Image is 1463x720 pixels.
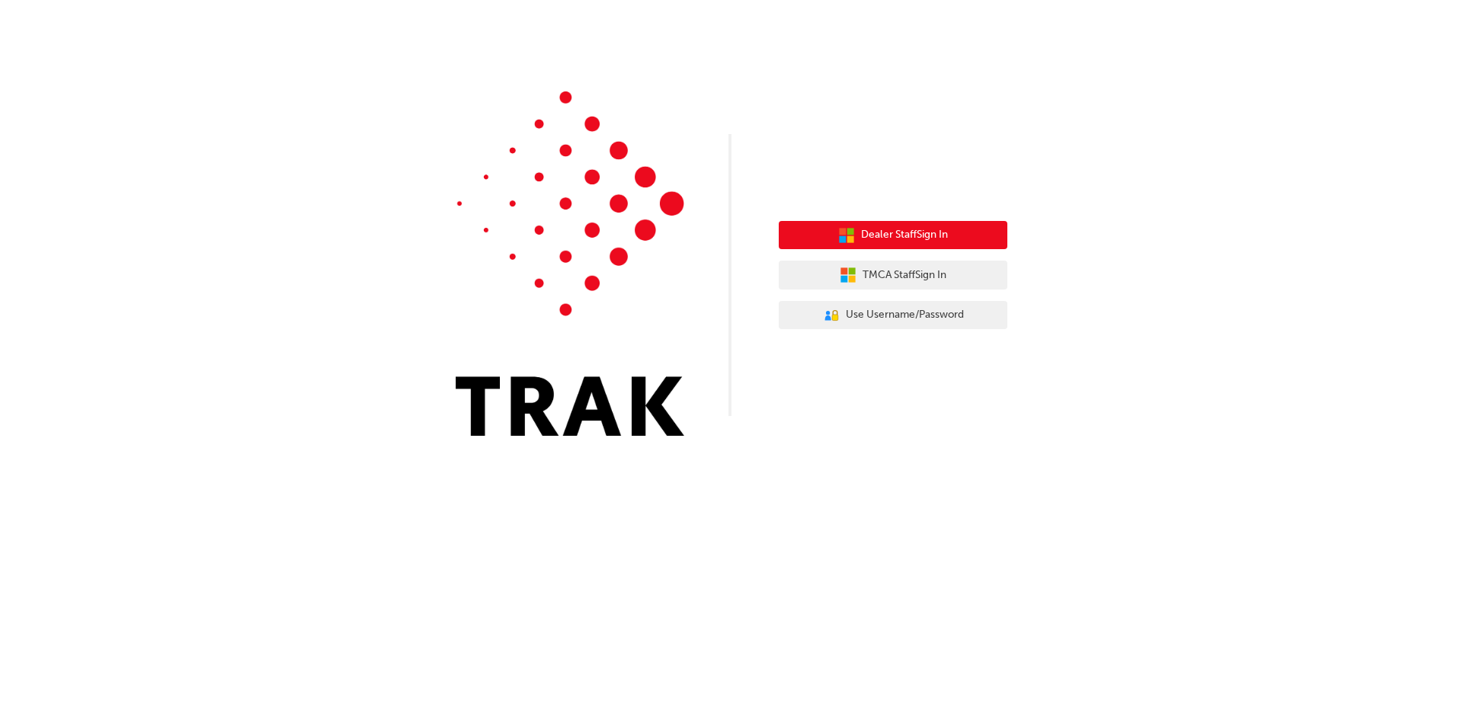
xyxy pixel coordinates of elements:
button: TMCA StaffSign In [779,261,1007,290]
span: TMCA Staff Sign In [863,267,946,284]
span: Dealer Staff Sign In [861,226,948,244]
button: Dealer StaffSign In [779,221,1007,250]
span: Use Username/Password [846,306,964,324]
img: Trak [456,91,684,436]
button: Use Username/Password [779,301,1007,330]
